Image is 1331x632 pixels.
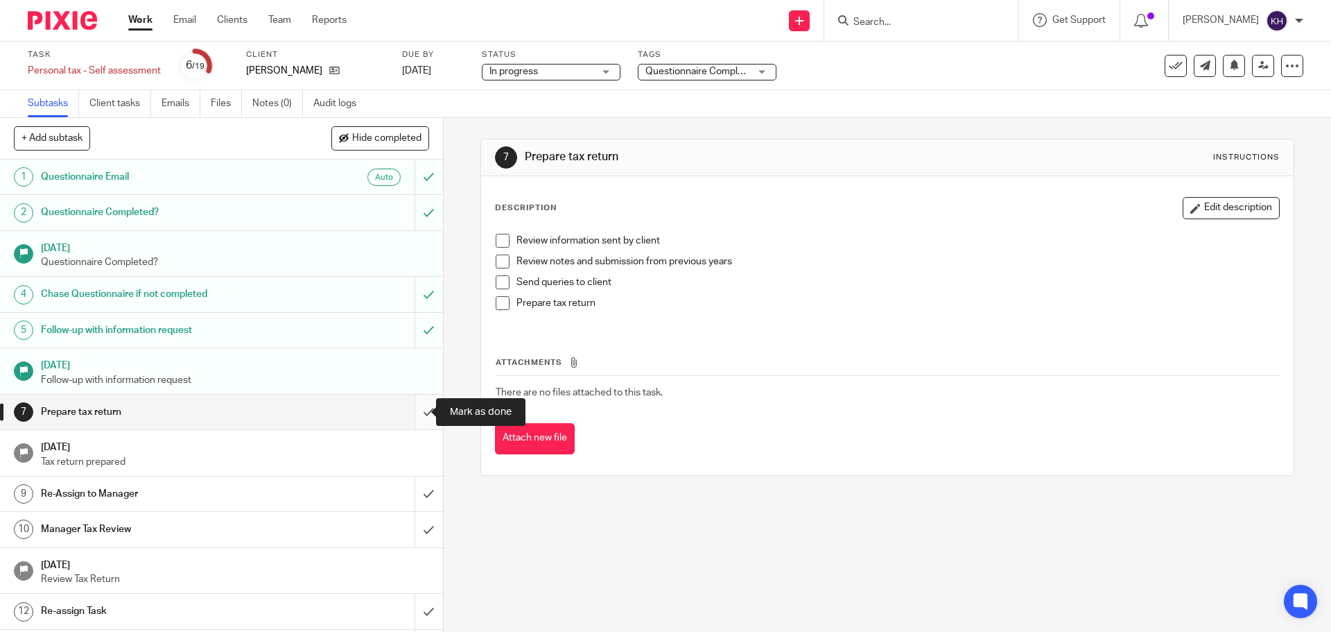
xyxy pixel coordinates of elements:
[41,519,281,540] h1: Manager Tax Review
[41,455,429,469] p: Tax return prepared
[852,17,977,29] input: Search
[516,234,1278,248] p: Review information sent by client
[496,388,663,398] span: There are no files attached to this task.
[495,203,557,214] p: Description
[186,58,205,74] div: 6
[14,285,33,305] div: 4
[482,49,620,60] label: Status
[313,90,367,117] a: Audit logs
[489,67,538,76] span: In progress
[402,66,431,76] span: [DATE]
[41,373,429,387] p: Follow-up with information request
[14,602,33,622] div: 12
[41,437,429,454] h1: [DATE]
[1052,15,1106,25] span: Get Support
[1213,152,1280,163] div: Instructions
[495,146,517,169] div: 7
[516,255,1278,268] p: Review notes and submission from previous years
[41,555,429,572] h1: [DATE]
[173,13,196,27] a: Email
[495,423,575,454] button: Attach new file
[28,64,161,78] div: Personal tax - Self assessment
[1266,10,1288,32] img: svg%3E
[367,169,401,186] div: Auto
[1183,197,1280,219] button: Edit description
[516,296,1278,310] p: Prepare tax return
[402,49,464,60] label: Due by
[41,255,429,269] p: Questionnaire Completed?
[14,402,33,422] div: 7
[516,275,1278,289] p: Send queries to client
[41,320,281,341] h1: Follow-up with information request
[252,90,303,117] a: Notes (0)
[331,126,429,150] button: Hide completed
[246,49,385,60] label: Client
[496,359,562,366] span: Attachments
[268,13,291,27] a: Team
[217,13,247,27] a: Clients
[41,402,281,422] h1: Prepare tax return
[41,601,281,622] h1: Re-assign Task
[312,13,347,27] a: Reports
[28,90,79,117] a: Subtasks
[211,90,242,117] a: Files
[41,484,281,504] h1: Re-Assign to Manager
[162,90,200,117] a: Emails
[28,49,161,60] label: Task
[128,13,153,27] a: Work
[14,321,33,340] div: 5
[14,126,90,150] button: + Add subtask
[89,90,151,117] a: Client tasks
[41,166,281,187] h1: Questionnaire Email
[352,133,421,144] span: Hide completed
[41,284,281,305] h1: Chase Questionnaire if not completed
[192,62,205,70] small: /19
[14,520,33,539] div: 10
[14,484,33,504] div: 9
[638,49,776,60] label: Tags
[14,203,33,223] div: 2
[14,167,33,187] div: 1
[1183,13,1259,27] p: [PERSON_NAME]
[41,572,429,586] p: Review Tax Return
[525,150,917,164] h1: Prepare tax return
[41,355,429,373] h1: [DATE]
[645,67,758,76] span: Questionnaire Completed
[41,202,281,223] h1: Questionnaire Completed?
[41,238,429,255] h1: [DATE]
[28,11,97,30] img: Pixie
[246,64,322,78] p: [PERSON_NAME]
